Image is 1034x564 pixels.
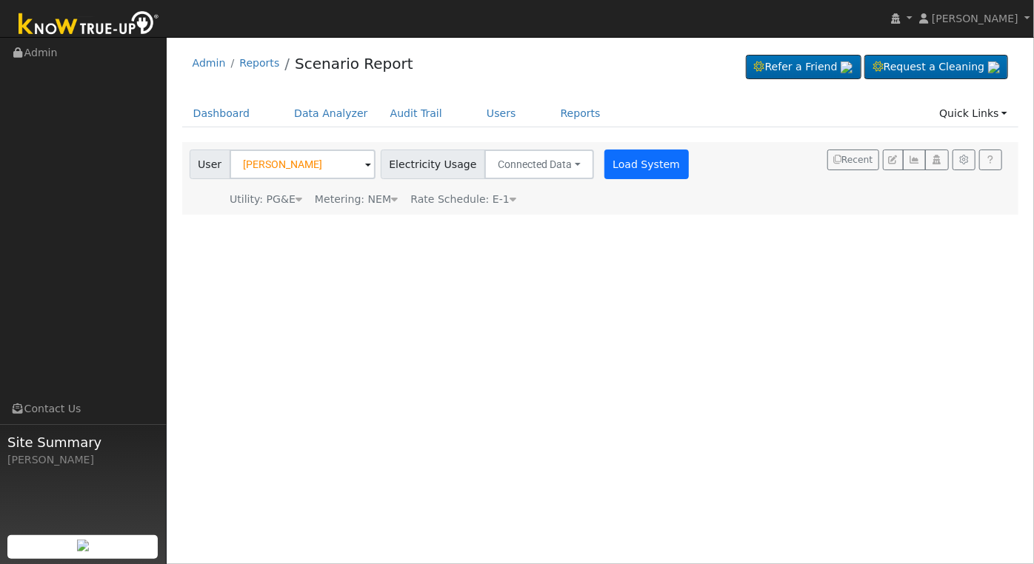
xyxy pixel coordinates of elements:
button: Edit User [883,150,904,170]
button: Multi-Series Graph [903,150,926,170]
a: Dashboard [182,100,261,127]
a: Reports [239,57,279,69]
div: Utility: PG&E [230,192,302,207]
img: Know True-Up [11,8,167,41]
a: Audit Trail [379,100,453,127]
div: Metering: NEM [315,192,398,207]
button: Connected Data [484,150,594,179]
div: [PERSON_NAME] [7,452,159,468]
span: Site Summary [7,432,159,452]
button: Recent [827,150,879,170]
img: retrieve [988,61,1000,73]
span: Electricity Usage [381,150,485,179]
a: Scenario Report [295,55,413,73]
a: Quick Links [928,100,1018,127]
a: Data Analyzer [283,100,379,127]
button: Load System [604,150,689,179]
a: Refer a Friend [746,55,861,80]
a: Users [476,100,527,127]
a: Admin [193,57,226,69]
img: retrieve [77,540,89,551]
a: Help Link [979,150,1002,170]
a: Request a Cleaning [864,55,1008,80]
button: Settings [953,150,975,170]
img: retrieve [841,61,853,73]
input: Select a User [230,150,376,179]
span: Alias: E1 [410,193,516,205]
a: Reports [550,100,612,127]
button: Login As [925,150,948,170]
span: User [190,150,230,179]
span: [PERSON_NAME] [932,13,1018,24]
